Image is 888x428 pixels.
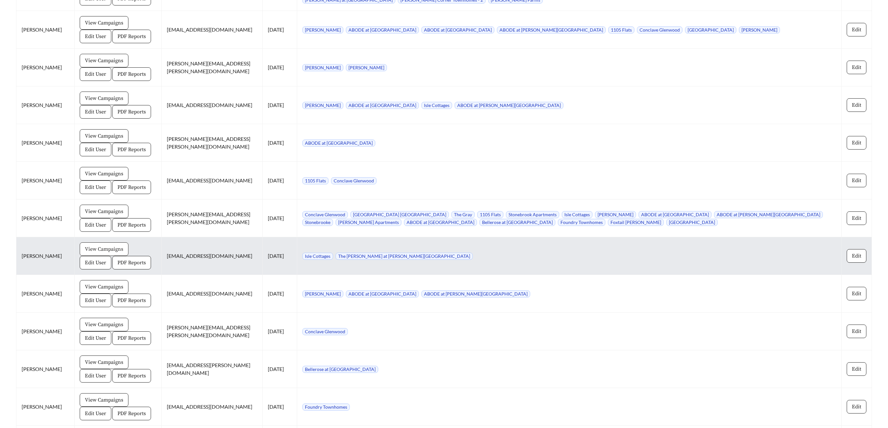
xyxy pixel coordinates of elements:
button: PDF Reports [112,407,151,420]
span: ABODE at [GEOGRAPHIC_DATA] [346,290,419,297]
span: PDF Reports [117,334,146,342]
button: PDF Reports [112,218,151,232]
span: Isle Cottages [421,102,452,109]
button: View Campaigns [80,242,128,256]
span: Edit User [85,183,106,191]
span: Stonebrook Apartments [506,211,559,218]
span: Edit User [85,410,106,417]
span: Edit [852,177,861,184]
button: Edit [847,362,866,376]
a: View Campaigns [80,57,128,63]
span: [GEOGRAPHIC_DATA] [685,26,736,34]
span: ABODE at [PERSON_NAME][GEOGRAPHIC_DATA] [714,211,823,218]
span: [GEOGRAPHIC_DATA] [666,219,718,226]
td: [DATE] [263,275,297,313]
span: [PERSON_NAME] Apartments [336,219,401,226]
a: View Campaigns [80,321,128,327]
span: Edit User [85,146,106,153]
span: Edit User [85,221,106,229]
span: Bellerose at [GEOGRAPHIC_DATA] [302,366,378,373]
span: PDF Reports [117,146,146,153]
td: [DATE] [263,388,297,426]
span: Edit User [85,297,106,304]
td: [DATE] [263,124,297,162]
button: View Campaigns [80,54,128,67]
button: Edit User [80,218,111,232]
td: [PERSON_NAME] [16,11,75,49]
span: Edit User [85,70,106,78]
span: Edit [852,214,861,222]
button: View Campaigns [80,92,128,105]
span: Foundry Townhomes [302,404,350,411]
span: PDF Reports [117,297,146,304]
button: Edit [847,249,866,263]
a: View Campaigns [80,132,128,139]
button: Edit [847,400,866,413]
button: PDF Reports [112,105,151,119]
button: PDF Reports [112,256,151,269]
span: Edit [852,139,861,147]
span: Edit [852,63,861,71]
span: View Campaigns [85,208,123,215]
a: Edit User [80,335,111,341]
button: View Campaigns [80,167,128,180]
td: [DATE] [263,313,297,350]
span: PDF Reports [117,372,146,380]
span: Edit [852,327,861,335]
button: View Campaigns [80,16,128,30]
span: View Campaigns [85,57,123,64]
span: Edit User [85,372,106,380]
button: Edit User [80,407,111,420]
span: PDF Reports [117,259,146,267]
button: Edit User [80,30,111,43]
span: ABODE at [GEOGRAPHIC_DATA] [639,211,711,218]
span: Edit User [85,108,106,116]
a: View Campaigns [80,95,128,101]
span: View Campaigns [85,19,123,27]
button: Edit User [80,294,111,307]
td: [PERSON_NAME] [16,350,75,388]
span: ABODE at [GEOGRAPHIC_DATA] [346,26,419,34]
span: ABODE at [GEOGRAPHIC_DATA] [404,219,477,226]
button: Edit User [80,369,111,383]
span: Edit [852,26,861,34]
a: View Campaigns [80,19,128,25]
span: PDF Reports [117,221,146,229]
span: Edit User [85,334,106,342]
span: PDF Reports [117,410,146,417]
span: The [PERSON_NAME] at [PERSON_NAME][GEOGRAPHIC_DATA] [336,253,473,260]
button: Edit User [80,143,111,156]
span: [PERSON_NAME] [302,64,343,71]
td: [EMAIL_ADDRESS][DOMAIN_NAME] [162,275,263,313]
td: [PERSON_NAME] [16,86,75,124]
span: Edit [852,403,861,411]
span: PDF Reports [117,108,146,116]
button: PDF Reports [112,331,151,345]
td: [DATE] [263,49,297,86]
a: Edit User [80,410,111,416]
a: View Campaigns [80,396,128,403]
td: [DATE] [263,237,297,275]
span: ABODE at [GEOGRAPHIC_DATA] [302,140,375,147]
span: Edit [852,365,861,373]
td: [DATE] [263,162,297,199]
button: Edit User [80,105,111,119]
span: Conclave Glenwood [637,26,682,34]
td: [PERSON_NAME] [16,275,75,313]
span: PDF Reports [117,70,146,78]
button: View Campaigns [80,318,128,331]
a: Edit User [80,146,111,152]
td: [PERSON_NAME] [16,313,75,350]
td: [PERSON_NAME][EMAIL_ADDRESS][PERSON_NAME][DOMAIN_NAME] [162,124,263,162]
span: View Campaigns [85,396,123,404]
span: Edit [852,290,861,297]
td: [DATE] [263,350,297,388]
span: The Gray [451,211,475,218]
span: ABODE at [PERSON_NAME][GEOGRAPHIC_DATA] [421,290,530,297]
span: [GEOGRAPHIC_DATA] [GEOGRAPHIC_DATA] [350,211,449,218]
span: Foxtail [PERSON_NAME] [608,219,664,226]
button: Edit [847,287,866,300]
td: [EMAIL_ADDRESS][DOMAIN_NAME] [162,388,263,426]
td: [PERSON_NAME][EMAIL_ADDRESS][PERSON_NAME][DOMAIN_NAME] [162,49,263,86]
td: [PERSON_NAME] [16,388,75,426]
